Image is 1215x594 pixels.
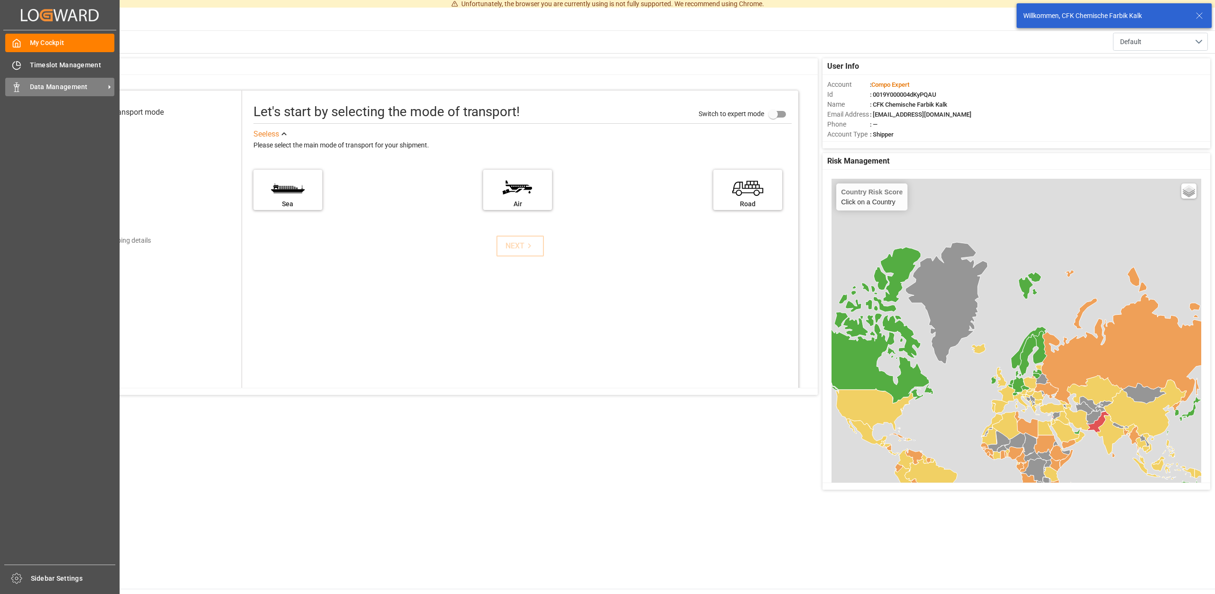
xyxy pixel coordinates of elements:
[870,91,936,98] span: : 0019Y000004dKyPQAU
[870,111,972,118] span: : [EMAIL_ADDRESS][DOMAIN_NAME]
[30,60,115,70] span: Timeslot Management
[870,81,909,88] span: :
[827,129,870,139] span: Account Type
[699,110,764,118] span: Switch to expert mode
[496,236,544,256] button: NEXT
[870,131,894,138] span: : Shipper
[90,107,164,118] div: Select transport mode
[841,188,903,206] div: Click on a Country
[258,199,318,209] div: Sea
[30,38,115,48] span: My Cockpit
[488,199,547,209] div: Air
[253,140,792,151] div: Please select the main mode of transport for your shipment.
[827,110,870,119] span: Email Address
[870,101,947,108] span: : CFK Chemische Farbik Kalk
[827,90,870,100] span: Id
[5,34,114,52] a: My Cockpit
[5,55,114,74] a: Timeslot Management
[92,236,151,246] div: Add shipping details
[827,100,870,110] span: Name
[253,128,279,140] div: See less
[31,574,116,584] span: Sidebar Settings
[841,188,903,196] h4: Country Risk Score
[30,82,105,92] span: Data Management
[1113,33,1208,51] button: open menu
[871,81,909,88] span: Compo Expert
[1120,37,1141,47] span: Default
[253,102,520,122] div: Let's start by selecting the mode of transport!
[1023,11,1187,21] div: Willkommen, CFK Chemische Farbik Kalk
[718,199,777,209] div: Road
[827,61,859,72] span: User Info
[505,240,534,252] div: NEXT
[827,119,870,129] span: Phone
[870,121,878,128] span: : —
[827,80,870,90] span: Account
[1181,183,1196,199] a: Layers
[827,155,889,167] span: Risk Management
